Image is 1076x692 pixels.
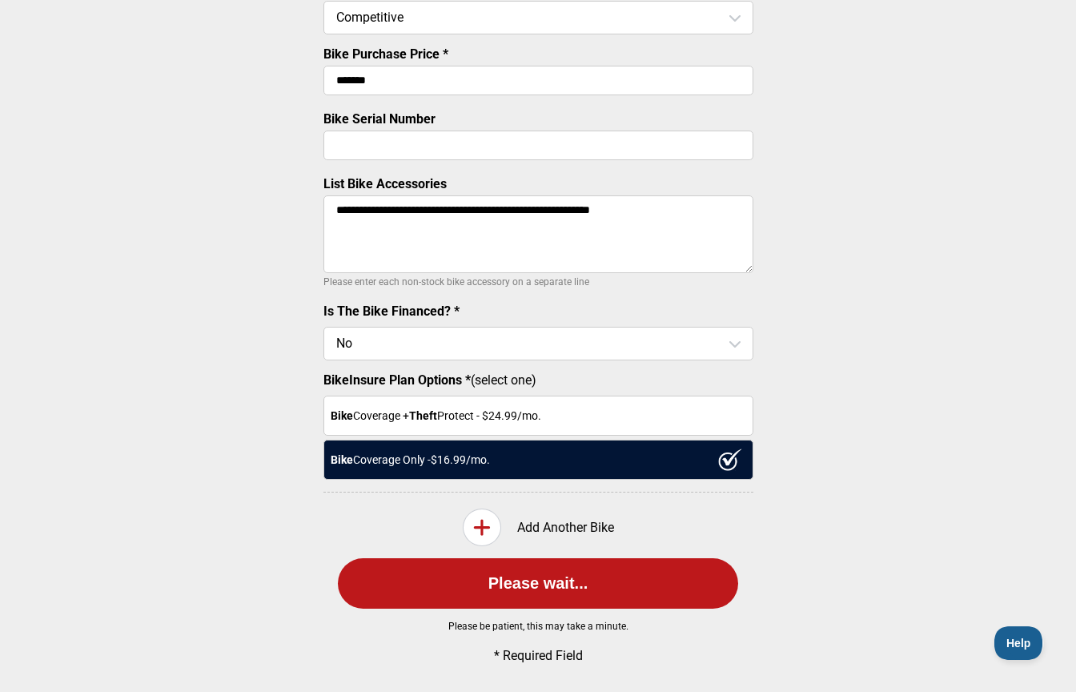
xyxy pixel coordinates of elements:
[298,621,778,632] p: Please be patient, this may take a minute.
[323,372,753,388] label: (select one)
[323,509,753,546] div: Add Another Bike
[323,396,753,436] div: Coverage + Protect - $ 24.99 /mo.
[409,409,437,422] strong: Theft
[331,409,353,422] strong: Bike
[718,449,742,471] img: ux1sgP1Haf775SAghJI38DyDlYP+32lKFAAAAAElFTkSuQmCC
[994,626,1044,660] iframe: Toggle Customer Support
[350,648,726,663] p: * Required Field
[323,272,753,292] p: Please enter each non-stock bike accessory on a separate line
[331,453,353,466] strong: Bike
[323,372,471,388] strong: BikeInsure Plan Options *
[323,440,753,480] div: Coverage Only - $16.99 /mo.
[323,304,460,319] label: Is The Bike Financed? *
[323,111,436,127] label: Bike Serial Number
[323,46,448,62] label: Bike Purchase Price *
[323,176,447,191] label: List Bike Accessories
[338,558,738,609] button: Please wait...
